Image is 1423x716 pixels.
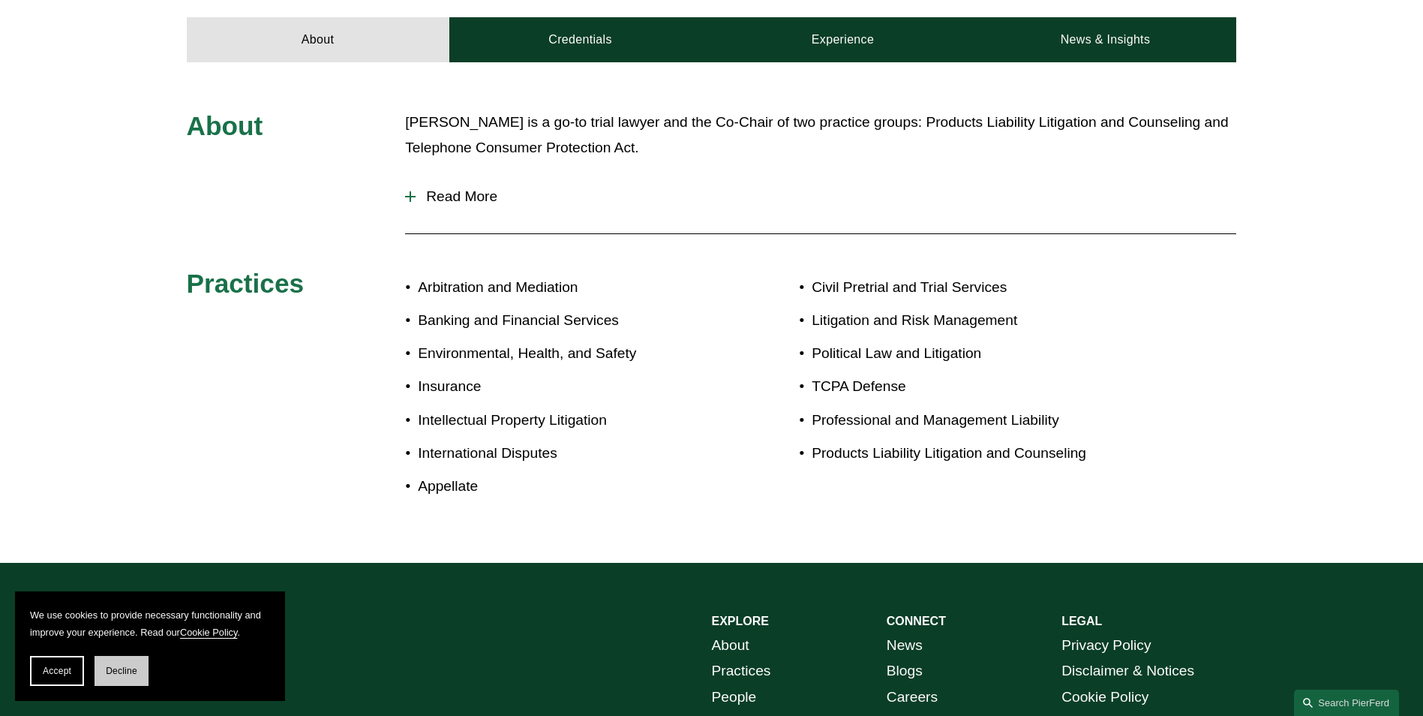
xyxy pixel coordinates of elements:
strong: CONNECT [887,615,946,627]
p: Banking and Financial Services [418,308,711,334]
p: Products Liability Litigation and Counseling [812,441,1149,467]
a: Search this site [1294,690,1399,716]
a: News [887,633,923,659]
a: Privacy Policy [1061,633,1151,659]
p: Political Law and Litigation [812,341,1149,367]
a: Cookie Policy [180,627,238,638]
a: Blogs [887,658,923,684]
p: [PERSON_NAME] is a go-to trial lawyer and the Co-Chair of two practice groups: Products Liability... [405,110,1236,161]
p: Professional and Management Liability [812,408,1149,434]
a: Careers [887,684,938,711]
button: Decline [95,656,149,686]
span: Read More [416,188,1236,205]
span: Decline [106,666,137,676]
a: Disclaimer & Notices [1061,658,1194,684]
a: Credentials [449,17,712,62]
strong: EXPLORE [712,615,769,627]
button: Read More [405,177,1236,216]
p: Litigation and Risk Management [812,308,1149,334]
p: Intellectual Property Litigation [418,408,711,434]
button: Accept [30,656,84,686]
a: Practices [712,658,771,684]
p: Appellate [418,474,711,500]
strong: LEGAL [1061,615,1102,627]
span: Practices [187,269,305,298]
p: Insurance [418,374,711,400]
section: Cookie banner [15,591,285,701]
a: About [187,17,449,62]
a: About [712,633,749,659]
span: About [187,111,263,140]
a: Cookie Policy [1061,684,1148,711]
p: TCPA Defense [812,374,1149,400]
a: People [712,684,757,711]
p: Environmental, Health, and Safety [418,341,711,367]
p: International Disputes [418,441,711,467]
p: Civil Pretrial and Trial Services [812,275,1149,301]
p: We use cookies to provide necessary functionality and improve your experience. Read our . [30,606,270,641]
p: Arbitration and Mediation [418,275,711,301]
a: Experience [712,17,974,62]
span: Accept [43,666,71,676]
a: News & Insights [974,17,1236,62]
